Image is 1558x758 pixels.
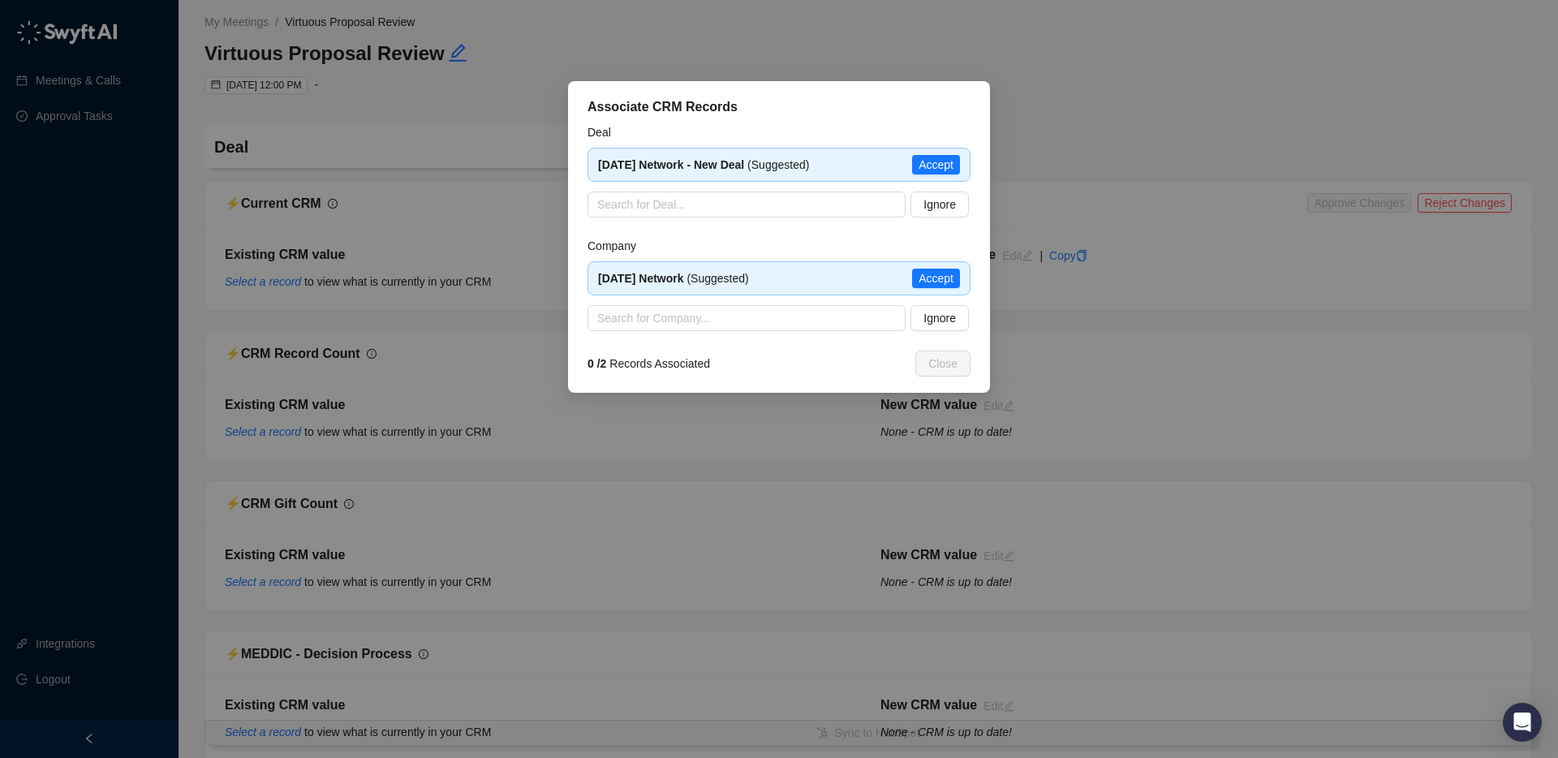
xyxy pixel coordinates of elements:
strong: [DATE] Network [598,272,684,285]
button: Ignore [910,305,969,331]
button: Ignore [910,192,969,217]
span: Ignore [923,309,956,327]
label: Deal [587,123,622,141]
span: Ignore [923,196,956,213]
div: Open Intercom Messenger [1503,703,1542,742]
button: Accept [912,269,960,288]
strong: [DATE] Network - New Deal [598,158,744,171]
span: Accept [919,156,953,174]
div: Associate CRM Records [587,97,971,117]
strong: 0 / 2 [587,357,606,370]
span: Records Associated [587,355,710,373]
button: Accept [912,155,960,174]
span: (Suggested) [598,272,749,285]
label: Company [587,237,648,255]
button: Close [915,351,971,377]
span: (Suggested) [598,158,809,171]
span: Accept [919,269,953,287]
